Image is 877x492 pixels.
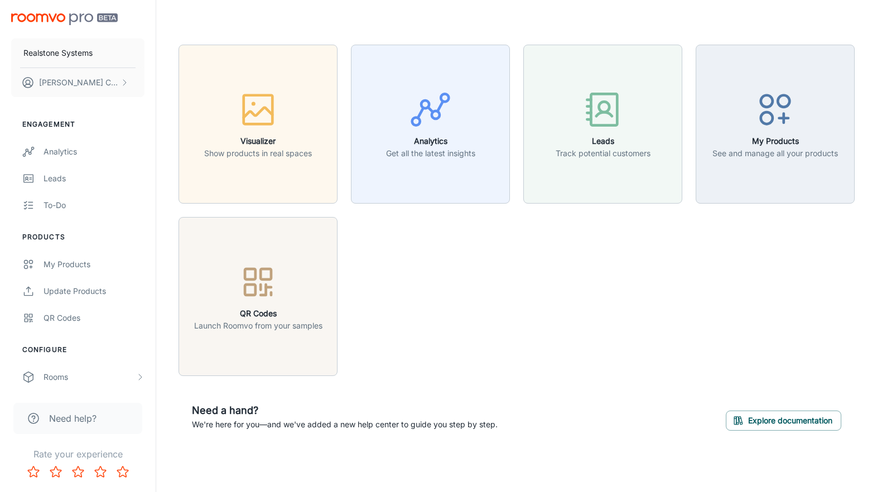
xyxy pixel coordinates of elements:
[44,258,144,271] div: My Products
[712,135,838,147] h6: My Products
[351,45,510,204] button: AnalyticsGet all the latest insights
[11,13,118,25] img: Roomvo PRO Beta
[726,411,841,431] button: Explore documentation
[386,135,475,147] h6: Analytics
[89,461,112,483] button: Rate 4 star
[386,147,475,160] p: Get all the latest insights
[556,135,650,147] h6: Leads
[44,146,144,158] div: Analytics
[112,461,134,483] button: Rate 5 star
[179,217,338,376] button: QR CodesLaunch Roomvo from your samples
[523,45,682,204] button: LeadsTrack potential customers
[351,118,510,129] a: AnalyticsGet all the latest insights
[194,307,322,320] h6: QR Codes
[44,285,144,297] div: Update Products
[67,461,89,483] button: Rate 3 star
[192,403,498,418] h6: Need a hand?
[194,320,322,332] p: Launch Roomvo from your samples
[49,412,97,425] span: Need help?
[44,199,144,211] div: To-do
[22,461,45,483] button: Rate 1 star
[11,68,144,97] button: [PERSON_NAME] Cumming
[44,172,144,185] div: Leads
[179,45,338,204] button: VisualizerShow products in real spaces
[44,371,136,383] div: Rooms
[523,118,682,129] a: LeadsTrack potential customers
[9,447,147,461] p: Rate your experience
[192,418,498,431] p: We're here for you—and we've added a new help center to guide you step by step.
[204,135,312,147] h6: Visualizer
[45,461,67,483] button: Rate 2 star
[204,147,312,160] p: Show products in real spaces
[179,290,338,301] a: QR CodesLaunch Roomvo from your samples
[556,147,650,160] p: Track potential customers
[44,312,144,324] div: QR Codes
[11,38,144,67] button: Realstone Systems
[696,45,855,204] button: My ProductsSee and manage all your products
[39,76,118,89] p: [PERSON_NAME] Cumming
[23,47,93,59] p: Realstone Systems
[726,414,841,425] a: Explore documentation
[712,147,838,160] p: See and manage all your products
[696,118,855,129] a: My ProductsSee and manage all your products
